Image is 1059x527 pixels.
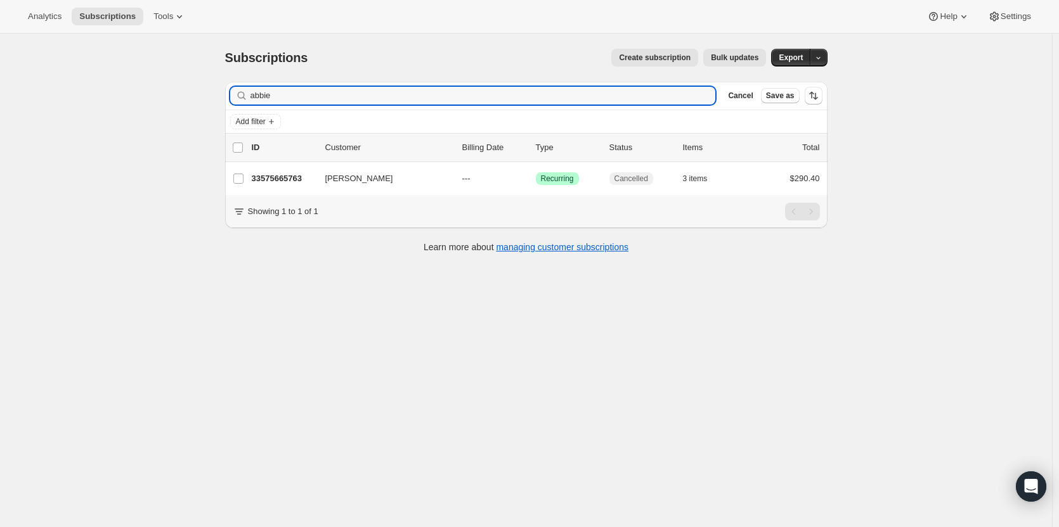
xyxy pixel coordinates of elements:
span: Add filter [236,117,266,127]
button: Cancel [723,88,758,103]
span: Settings [1001,11,1031,22]
span: [PERSON_NAME] [325,172,393,185]
button: Sort the results [805,87,822,105]
div: Items [683,141,746,154]
nav: Pagination [785,203,820,220]
p: 33575665763 [252,172,315,185]
div: 33575665763[PERSON_NAME]---SuccessRecurringCancelled3 items$290.40 [252,170,820,187]
button: Settings [980,8,1039,25]
button: Analytics [20,8,69,25]
button: 3 items [683,170,722,187]
button: Export [771,49,810,67]
div: Open Intercom Messenger [1016,471,1046,502]
p: Billing Date [462,141,526,154]
button: Save as [761,88,800,103]
button: Help [919,8,977,25]
p: Status [609,141,673,154]
span: Analytics [28,11,62,22]
input: Filter subscribers [250,87,716,105]
span: Recurring [541,174,574,184]
span: Cancelled [614,174,648,184]
button: Subscriptions [72,8,143,25]
p: Learn more about [424,241,628,253]
button: Bulk updates [703,49,766,67]
span: Subscriptions [225,51,308,65]
div: IDCustomerBilling DateTypeStatusItemsTotal [252,141,820,154]
p: ID [252,141,315,154]
button: Tools [146,8,193,25]
span: $290.40 [790,174,820,183]
button: [PERSON_NAME] [318,168,445,189]
button: Add filter [230,114,281,129]
span: --- [462,174,471,183]
span: 3 items [683,174,708,184]
p: Total [802,141,819,154]
span: Subscriptions [79,11,136,22]
div: Type [536,141,599,154]
button: Create subscription [611,49,698,67]
span: Create subscription [619,53,691,63]
span: Export [779,53,803,63]
p: Showing 1 to 1 of 1 [248,205,318,218]
span: Help [940,11,957,22]
p: Customer [325,141,452,154]
span: Tools [153,11,173,22]
span: Cancel [728,91,753,101]
span: Save as [766,91,795,101]
span: Bulk updates [711,53,758,63]
a: managing customer subscriptions [496,242,628,252]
